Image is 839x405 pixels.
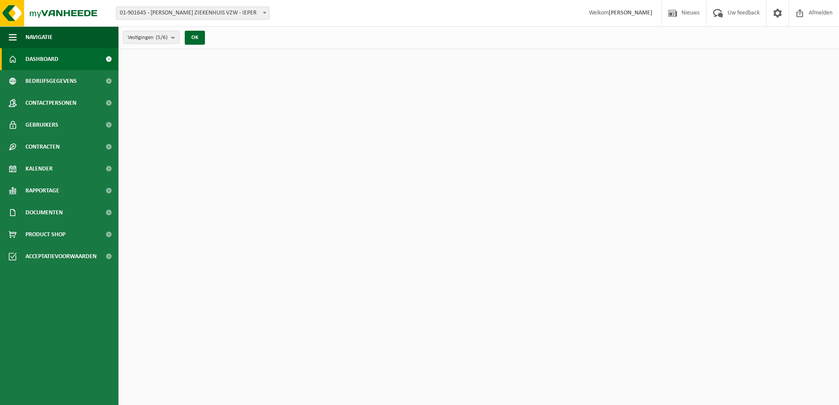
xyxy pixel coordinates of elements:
span: Contactpersonen [25,92,76,114]
count: (5/6) [156,35,168,40]
span: Acceptatievoorwaarden [25,245,97,267]
span: 01-901645 - JAN YPERMAN ZIEKENHUIS VZW - IEPER [116,7,269,20]
span: Navigatie [25,26,53,48]
span: Rapportage [25,180,59,202]
span: Kalender [25,158,53,180]
button: OK [185,31,205,45]
span: Product Shop [25,224,65,245]
span: Documenten [25,202,63,224]
span: Vestigingen [128,31,168,44]
span: 01-901645 - JAN YPERMAN ZIEKENHUIS VZW - IEPER [116,7,269,19]
span: Dashboard [25,48,58,70]
span: Gebruikers [25,114,58,136]
span: Contracten [25,136,60,158]
button: Vestigingen(5/6) [123,31,179,44]
strong: [PERSON_NAME] [609,10,653,16]
span: Bedrijfsgegevens [25,70,77,92]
